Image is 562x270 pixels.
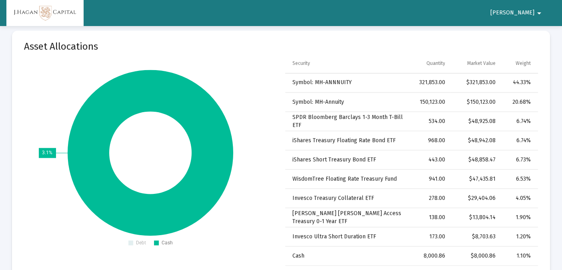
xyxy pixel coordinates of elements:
[411,189,451,208] td: 278.00
[506,98,531,106] div: 20.68%
[285,93,411,112] td: Symbol: MH-Annuity
[450,112,501,131] td: $48,925.08
[411,246,451,266] td: 8,000.86
[411,73,451,93] td: 321,853.00
[285,246,411,266] td: Cash
[411,227,451,246] td: 173.00
[506,194,531,202] div: 4.05%
[450,150,501,169] td: $48,858.47
[285,227,411,246] td: Invesco Ultra Short Duration ETF
[411,112,451,131] td: 534.00
[411,93,451,112] td: 150,123.00
[450,189,501,208] td: $29,404.06
[506,233,531,241] div: 1.20%
[285,112,411,131] td: SPDR Bloomberg Barclays 1-3 Month T-Bill ETF
[450,208,501,227] td: $13,804.14
[450,54,501,73] td: Column Market Value
[285,131,411,150] td: iShares Treasury Floating Rate Bond ETF
[285,54,538,266] div: Data grid
[411,131,451,150] td: 968.00
[450,169,501,189] td: $47,435.81
[411,208,451,227] td: 138.00
[285,150,411,169] td: iShares Short Treasury Bond ETF
[490,10,534,16] span: [PERSON_NAME]
[136,240,146,246] text: Debt
[24,42,98,50] mat-card-title: Asset Allocations
[501,54,538,73] td: Column Weight
[506,214,531,222] div: 1.90%
[285,54,411,73] td: Column Security
[12,5,78,21] img: Dashboard
[516,60,531,66] div: Weight
[285,73,411,93] td: Symbol: MH-ANNNUITY
[450,246,501,266] td: $8,000.86
[285,189,411,208] td: Invesco Treasury Collateral ETF
[162,240,173,246] text: Cash
[450,131,501,150] td: $48,942.08
[506,79,531,87] div: 44.33%
[467,60,495,66] div: Market Value
[42,150,52,155] text: 3.1%
[534,5,544,21] mat-icon: arrow_drop_down
[506,117,531,125] div: 6.74%
[506,156,531,164] div: 6.73%
[411,150,451,169] td: 443.00
[411,169,451,189] td: 941.00
[450,73,501,93] td: $321,853.00
[506,252,531,260] div: 1.10%
[481,5,554,21] button: [PERSON_NAME]
[411,54,451,73] td: Column Quantity
[285,208,411,227] td: [PERSON_NAME] [PERSON_NAME] Access Treasury 0-1 Year ETF
[506,137,531,145] div: 6.74%
[450,93,501,112] td: $150,123.00
[426,60,445,66] div: Quantity
[506,175,531,183] div: 6.53%
[292,60,310,66] div: Security
[285,169,411,189] td: WisdomTree Floating Rate Treasury Fund
[450,227,501,246] td: $8,703.63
